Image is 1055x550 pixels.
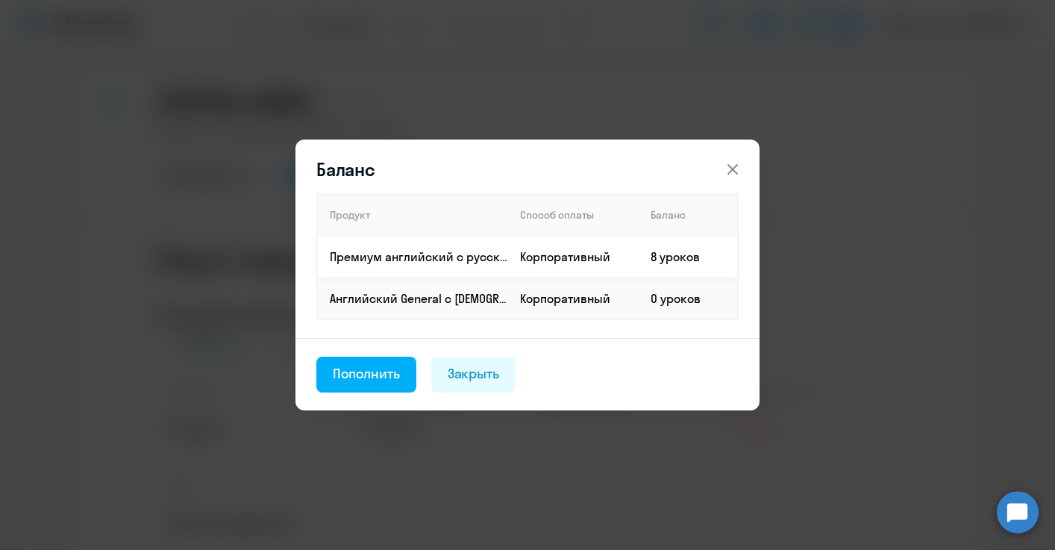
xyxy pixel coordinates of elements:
[317,194,508,236] th: Продукт
[508,278,639,319] td: Корпоративный
[448,364,500,384] div: Закрыть
[508,236,639,278] td: Корпоративный
[508,194,639,236] th: Способ оплаты
[333,364,400,384] div: Пополнить
[639,236,738,278] td: 8 уроков
[295,157,760,181] header: Баланс
[431,357,516,393] button: Закрыть
[639,278,738,319] td: 0 уроков
[330,290,507,307] p: Английский General с [DEMOGRAPHIC_DATA] преподавателем
[316,357,416,393] button: Пополнить
[330,249,507,265] p: Премиум английский с русскоговорящим преподавателем
[639,194,738,236] th: Баланс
